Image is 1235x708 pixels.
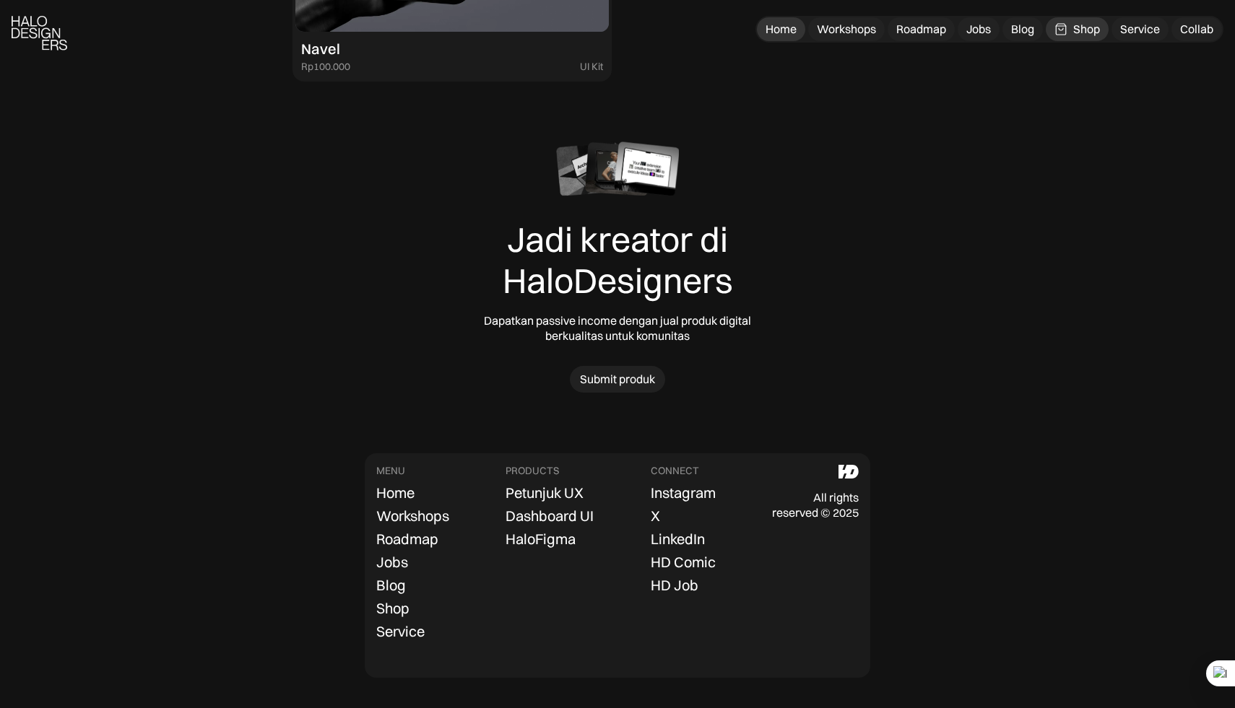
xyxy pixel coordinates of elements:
[506,529,576,549] a: HaloFigma
[651,483,716,503] a: Instagram
[376,575,406,595] a: Blog
[651,507,660,525] div: X
[376,506,449,526] a: Workshops
[651,530,705,548] div: LinkedIn
[376,507,449,525] div: Workshops
[376,621,425,642] a: Service
[958,17,1000,41] a: Jobs
[766,22,797,37] div: Home
[757,17,805,41] a: Home
[376,529,438,549] a: Roadmap
[506,465,559,477] div: PRODUCTS
[651,529,705,549] a: LinkedIn
[376,483,415,503] a: Home
[1111,17,1169,41] a: Service
[301,40,340,58] div: Navel
[376,554,408,571] div: Jobs
[651,552,716,572] a: HD Comic
[1073,22,1100,37] div: Shop
[651,577,698,594] div: HD Job
[506,483,584,503] a: Petunjuk UX
[570,366,665,393] a: Submit produk
[896,22,946,37] div: Roadmap
[772,490,859,520] div: All rights reserved © 2025
[888,17,955,41] a: Roadmap
[506,506,594,526] a: Dashboard UI
[506,507,594,525] div: Dashboard UI
[301,61,350,73] div: Rp100.000
[580,61,603,73] div: UI Kit
[651,484,716,502] div: Instagram
[651,554,716,571] div: HD Comic
[1046,17,1109,41] a: Shop
[462,219,773,302] div: Jadi kreator di HaloDesigners
[376,552,408,572] a: Jobs
[817,22,876,37] div: Workshops
[376,598,409,619] a: Shop
[1002,17,1043,41] a: Blog
[580,372,655,387] div: Submit produk
[651,575,698,595] a: HD Job
[376,530,438,548] div: Roadmap
[1120,22,1160,37] div: Service
[376,577,406,594] div: Blog
[376,484,415,502] div: Home
[506,484,584,502] div: Petunjuk UX
[1171,17,1222,41] a: Collab
[506,530,576,548] div: HaloFigma
[808,17,885,41] a: Workshops
[1011,22,1034,37] div: Blog
[651,506,660,526] a: X
[1180,22,1213,37] div: Collab
[462,313,773,344] div: Dapatkan passive income dengan jual produk digital berkualitas untuk komunitas
[966,22,991,37] div: Jobs
[376,465,405,477] div: MENU
[376,623,425,640] div: Service
[651,465,699,477] div: CONNECT
[376,600,409,617] div: Shop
